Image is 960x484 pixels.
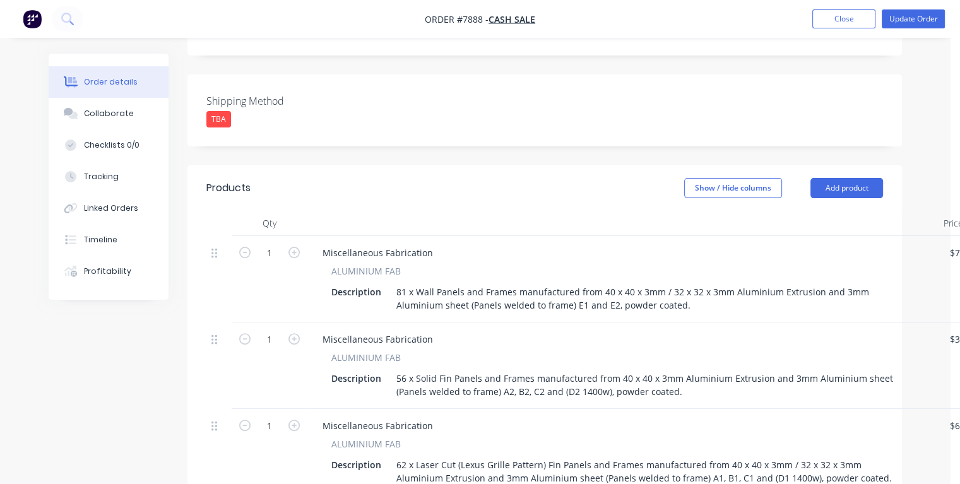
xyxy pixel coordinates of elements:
[326,369,386,387] div: Description
[206,180,251,196] div: Products
[331,264,401,278] span: ALUMINIUM FAB
[84,203,138,214] div: Linked Orders
[331,351,401,364] span: ALUMINIUM FAB
[312,416,443,435] div: Miscellaneous Fabrication
[331,437,401,451] span: ALUMINIUM FAB
[391,283,915,314] div: 81 x Wall Panels and Frames manufactured from 40 x 40 x 3mm / 32 x 32 x 3mm Aluminium Extrusion a...
[232,211,307,236] div: Qty
[49,256,169,287] button: Profitability
[49,98,169,129] button: Collaborate
[84,171,119,182] div: Tracking
[84,234,117,245] div: Timeline
[49,66,169,98] button: Order details
[206,93,364,109] label: Shipping Method
[23,9,42,28] img: Factory
[312,330,443,348] div: Miscellaneous Fabrication
[391,369,915,401] div: 56 x Solid Fin Panels and Frames manufactured from 40 x 40 x 3mm Aluminium Extrusion and 3mm Alum...
[312,244,443,262] div: Miscellaneous Fabrication
[84,266,131,277] div: Profitability
[84,108,134,119] div: Collaborate
[810,178,883,198] button: Add product
[812,9,875,28] button: Close
[49,161,169,192] button: Tracking
[206,111,231,127] div: TBA
[84,139,139,151] div: Checklists 0/0
[882,9,945,28] button: Update Order
[49,224,169,256] button: Timeline
[326,456,386,474] div: Description
[326,283,386,301] div: Description
[684,178,782,198] button: Show / Hide columns
[84,76,138,88] div: Order details
[49,192,169,224] button: Linked Orders
[489,13,535,25] a: Cash Sale
[425,13,489,25] span: Order #7888 -
[49,129,169,161] button: Checklists 0/0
